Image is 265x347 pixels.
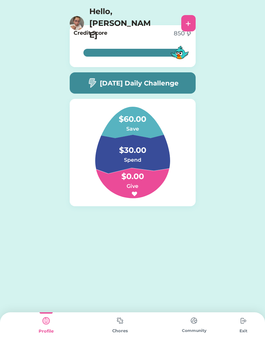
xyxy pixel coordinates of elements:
[100,164,165,182] h4: $0.00
[40,314,53,327] img: type%3Dkids%2C%20state%3Dselected.svg
[100,107,165,125] h4: $60.00
[237,314,250,327] img: type%3Dchores%2C%20state%3Ddefault.svg
[79,107,186,198] img: Group%201.svg
[169,42,190,63] img: MFN-Bird-Blue.svg
[100,78,179,88] h5: [DATE] Daily Challenge
[185,18,191,28] div: +
[100,138,165,156] h4: $30.00
[100,182,165,190] h6: Give
[157,328,231,334] div: Community
[83,328,157,334] div: Chores
[187,314,201,327] img: type%3Dchores%2C%20state%3Ddefault.svg
[100,156,165,164] h6: Spend
[70,16,84,30] img: https%3A%2F%2F1dfc823d71cc564f25c7cc035732a2d8.cdn.bubble.io%2Ff1752064381002x672006470906129000%...
[89,6,155,41] h4: Hello, [PERSON_NAME]
[9,328,83,335] div: Profile
[114,314,127,327] img: type%3Dchores%2C%20state%3Ddefault.svg
[100,125,165,133] h6: Save
[231,328,256,334] div: Exit
[87,78,97,88] img: image-flash-1--flash-power-connect-charge-electricity-lightning.svg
